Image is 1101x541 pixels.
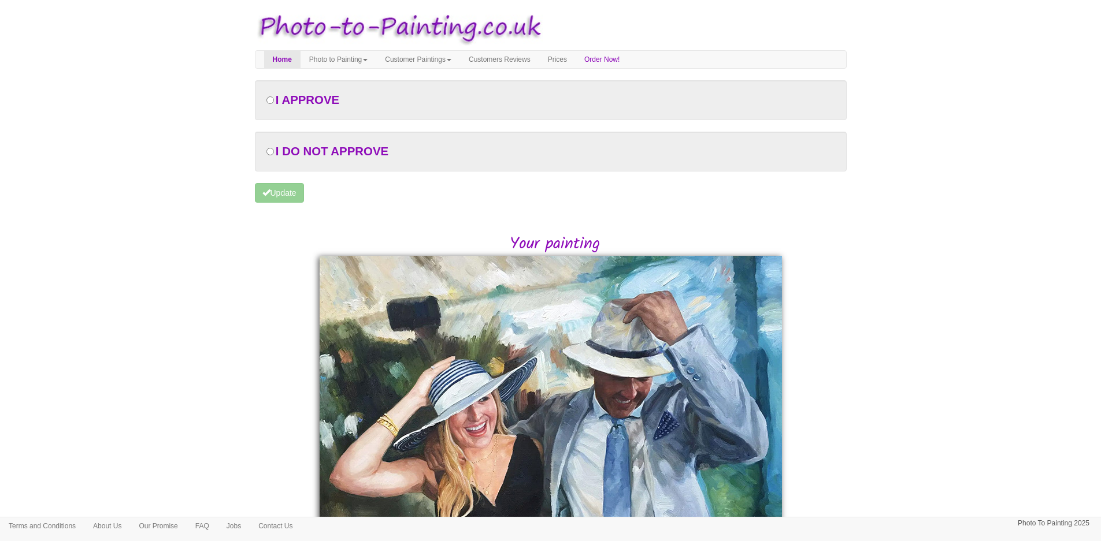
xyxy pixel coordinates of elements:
a: Customers Reviews [460,51,539,68]
span: I DO NOT APPROVE [276,145,388,158]
a: Home [264,51,301,68]
a: Contact Us [250,517,301,535]
span: I APPROVE [276,94,339,106]
p: Photo To Painting 2025 [1018,517,1089,529]
a: Customer Paintings [376,51,460,68]
a: Prices [539,51,576,68]
a: Order Now! [576,51,628,68]
a: Photo to Painting [301,51,376,68]
a: FAQ [187,517,218,535]
a: Jobs [218,517,250,535]
a: Our Promise [130,517,186,535]
h2: Your painting [264,236,847,253]
img: Photo to Painting [249,6,545,50]
a: About Us [84,517,130,535]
